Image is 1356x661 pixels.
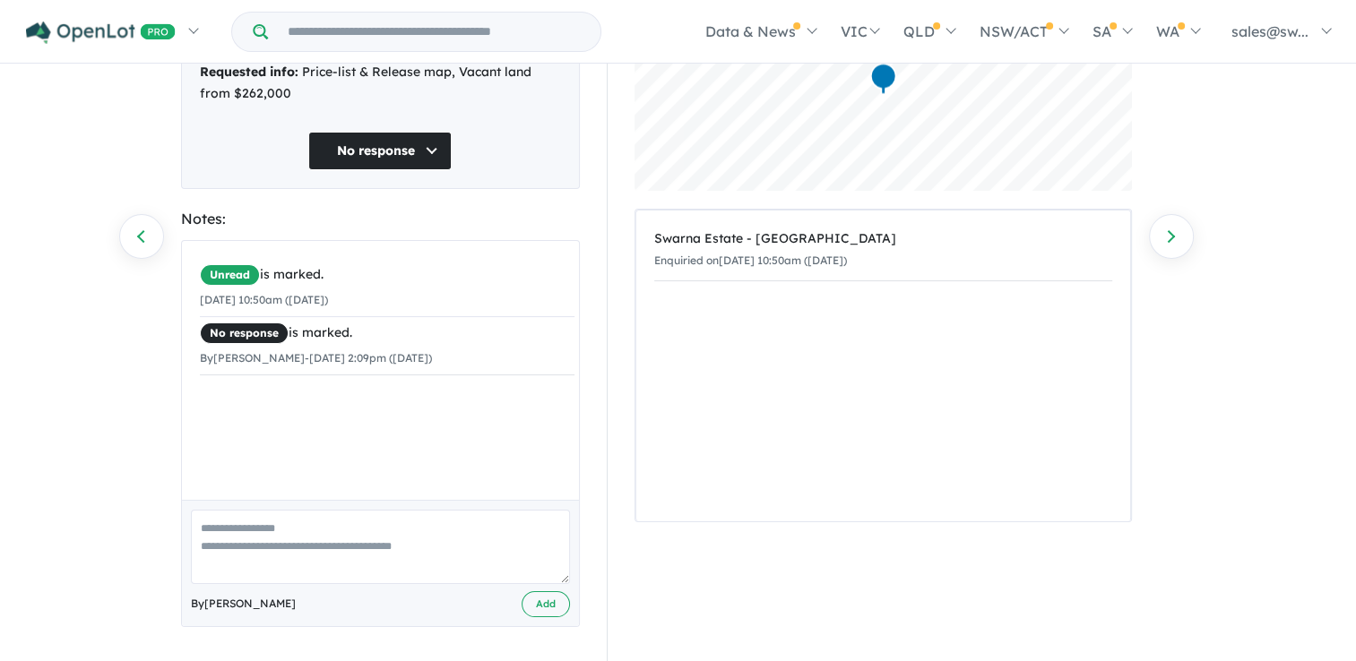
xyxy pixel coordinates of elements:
div: is marked. [200,264,574,286]
span: By [PERSON_NAME] [191,595,296,613]
span: sales@sw... [1231,22,1308,40]
small: By [PERSON_NAME] - [DATE] 2:09pm ([DATE]) [200,351,432,365]
div: Map marker [869,63,896,96]
button: No response [308,132,452,170]
small: [DATE] 10:50am ([DATE]) [200,293,328,306]
div: Swarna Estate - [GEOGRAPHIC_DATA] [654,228,1112,250]
span: Unread [200,264,260,286]
div: Price-list & Release map, Vacant land from $262,000 [200,62,561,105]
span: No response [200,322,289,344]
strong: Requested info: [200,64,298,80]
a: Swarna Estate - [GEOGRAPHIC_DATA]Enquiried on[DATE] 10:50am ([DATE]) [654,219,1112,281]
input: Try estate name, suburb, builder or developer [272,13,597,51]
div: is marked. [200,322,574,344]
button: Add [522,591,570,617]
small: Enquiried on [DATE] 10:50am ([DATE]) [654,253,847,267]
div: Notes: [181,207,580,231]
img: Openlot PRO Logo White [26,21,176,44]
